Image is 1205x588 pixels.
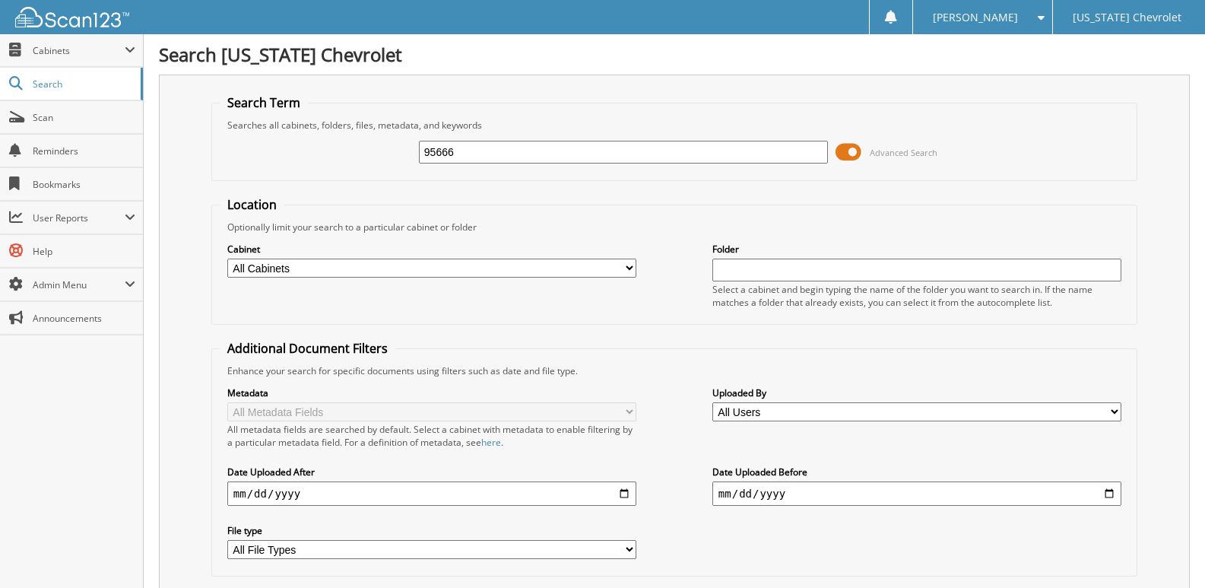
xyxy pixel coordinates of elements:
[220,196,284,213] legend: Location
[33,178,135,191] span: Bookmarks
[712,283,1121,309] div: Select a cabinet and begin typing the name of the folder you want to search in. If the name match...
[712,482,1121,506] input: end
[220,340,395,357] legend: Additional Document Filters
[870,147,937,158] span: Advanced Search
[220,94,308,111] legend: Search Term
[227,386,636,399] label: Metadata
[227,466,636,478] label: Date Uploaded After
[1073,13,1181,22] span: [US_STATE] Chevrolet
[712,386,1121,399] label: Uploaded By
[227,482,636,506] input: start
[220,221,1129,234] div: Optionally limit your search to a particular cabinet or folder
[33,312,135,325] span: Announcements
[33,44,125,57] span: Cabinets
[712,466,1121,478] label: Date Uploaded Before
[227,524,636,537] label: File type
[227,243,636,256] label: Cabinet
[227,423,636,449] div: All metadata fields are searched by default. Select a cabinet with metadata to enable filtering b...
[33,278,125,291] span: Admin Menu
[33,78,133,91] span: Search
[33,245,135,258] span: Help
[481,436,501,449] a: here
[1129,515,1205,588] iframe: Chat Widget
[933,13,1018,22] span: [PERSON_NAME]
[220,119,1129,132] div: Searches all cabinets, folders, files, metadata, and keywords
[220,364,1129,377] div: Enhance your search for specific documents using filters such as date and file type.
[712,243,1121,256] label: Folder
[33,111,135,124] span: Scan
[15,7,129,27] img: scan123-logo-white.svg
[33,211,125,224] span: User Reports
[33,145,135,157] span: Reminders
[159,42,1190,67] h1: Search [US_STATE] Chevrolet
